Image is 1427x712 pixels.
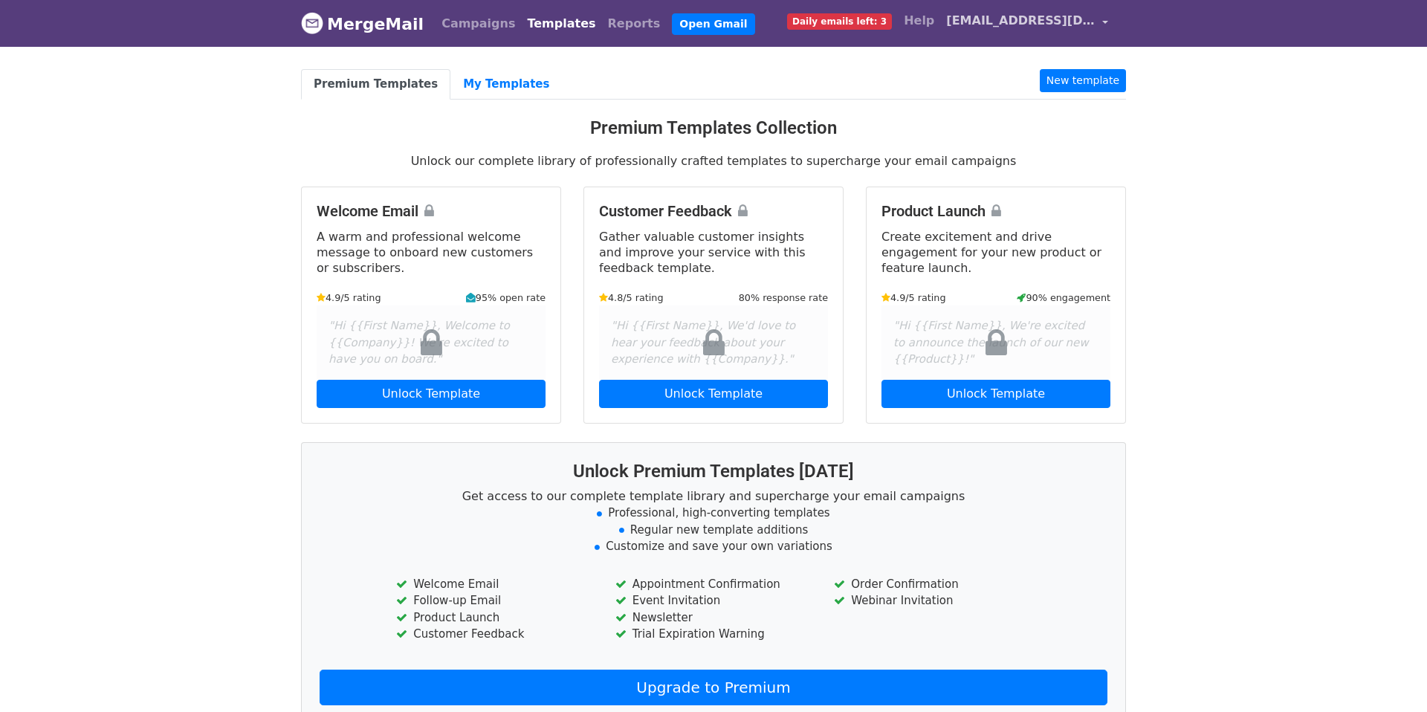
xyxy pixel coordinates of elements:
small: 80% response rate [739,291,828,305]
div: "Hi {{First Name}}, Welcome to {{Company}}! We're excited to have you on board." [317,305,546,380]
a: Unlock Template [881,380,1110,408]
li: Follow-up Email [396,592,592,609]
iframe: Chat Widget [1353,641,1427,712]
h4: Product Launch [881,202,1110,220]
a: Unlock Template [317,380,546,408]
a: Campaigns [436,9,521,39]
a: Open Gmail [672,13,754,35]
h3: Unlock Premium Templates [DATE] [320,461,1107,482]
p: Get access to our complete template library and supercharge your email campaigns [320,488,1107,504]
a: Premium Templates [301,69,450,100]
a: New template [1040,69,1126,92]
a: [EMAIL_ADDRESS][DOMAIN_NAME] [940,6,1114,41]
li: Customer Feedback [396,626,592,643]
p: Create excitement and drive engagement for your new product or feature launch. [881,229,1110,276]
a: Daily emails left: 3 [781,6,898,36]
li: Newsletter [615,609,812,627]
li: Order Confirmation [834,576,1030,593]
li: Product Launch [396,609,592,627]
h4: Customer Feedback [599,202,828,220]
li: Event Invitation [615,592,812,609]
a: Templates [521,9,601,39]
small: 4.9/5 rating [881,291,946,305]
img: MergeMail logo [301,12,323,34]
small: 4.8/5 rating [599,291,664,305]
h4: Welcome Email [317,202,546,220]
a: Upgrade to Premium [320,670,1107,705]
span: Daily emails left: 3 [787,13,892,30]
a: Unlock Template [599,380,828,408]
li: Appointment Confirmation [615,576,812,593]
span: [EMAIL_ADDRESS][DOMAIN_NAME] [946,12,1095,30]
li: Welcome Email [396,576,592,593]
li: Trial Expiration Warning [615,626,812,643]
p: A warm and professional welcome message to onboard new customers or subscribers. [317,229,546,276]
p: Unlock our complete library of professionally crafted templates to supercharge your email campaigns [301,153,1126,169]
li: Professional, high-converting templates [320,505,1107,522]
a: MergeMail [301,8,424,39]
li: Webinar Invitation [834,592,1030,609]
p: Gather valuable customer insights and improve your service with this feedback template. [599,229,828,276]
div: "Hi {{First Name}}, We're excited to announce the launch of our new {{Product}}!" [881,305,1110,380]
small: 4.9/5 rating [317,291,381,305]
a: My Templates [450,69,562,100]
li: Customize and save your own variations [320,538,1107,555]
div: "Hi {{First Name}}, We'd love to hear your feedback about your experience with {{Company}}." [599,305,828,380]
a: Reports [602,9,667,39]
li: Regular new template additions [320,522,1107,539]
h3: Premium Templates Collection [301,117,1126,139]
small: 95% open rate [466,291,546,305]
small: 90% engagement [1017,291,1110,305]
a: Help [898,6,940,36]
